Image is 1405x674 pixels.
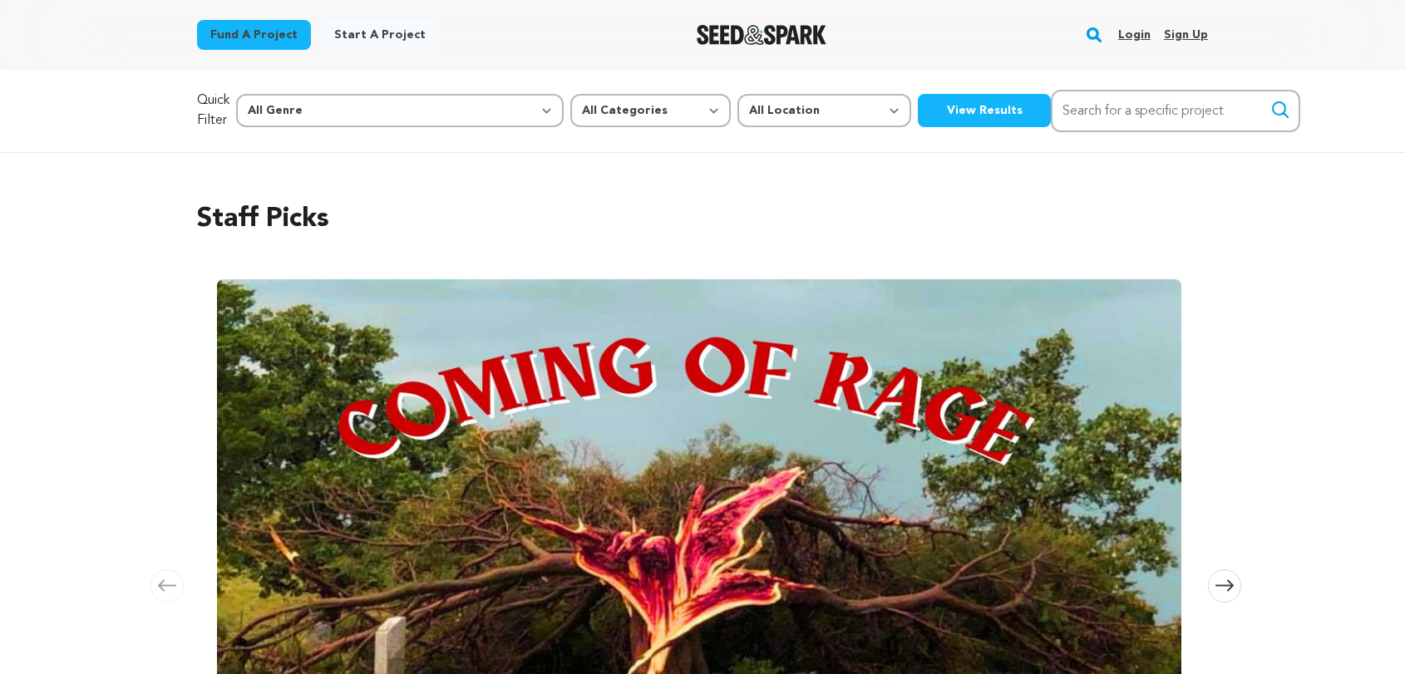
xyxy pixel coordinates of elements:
[197,20,311,50] a: Fund a project
[697,25,827,45] a: Seed&Spark Homepage
[1051,90,1300,132] input: Search for a specific project
[197,199,1208,239] h2: Staff Picks
[321,20,439,50] a: Start a project
[697,25,827,45] img: Seed&Spark Logo Dark Mode
[197,91,229,130] p: Quick Filter
[918,94,1051,127] button: View Results
[1164,22,1208,48] a: Sign up
[1118,22,1151,48] a: Login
